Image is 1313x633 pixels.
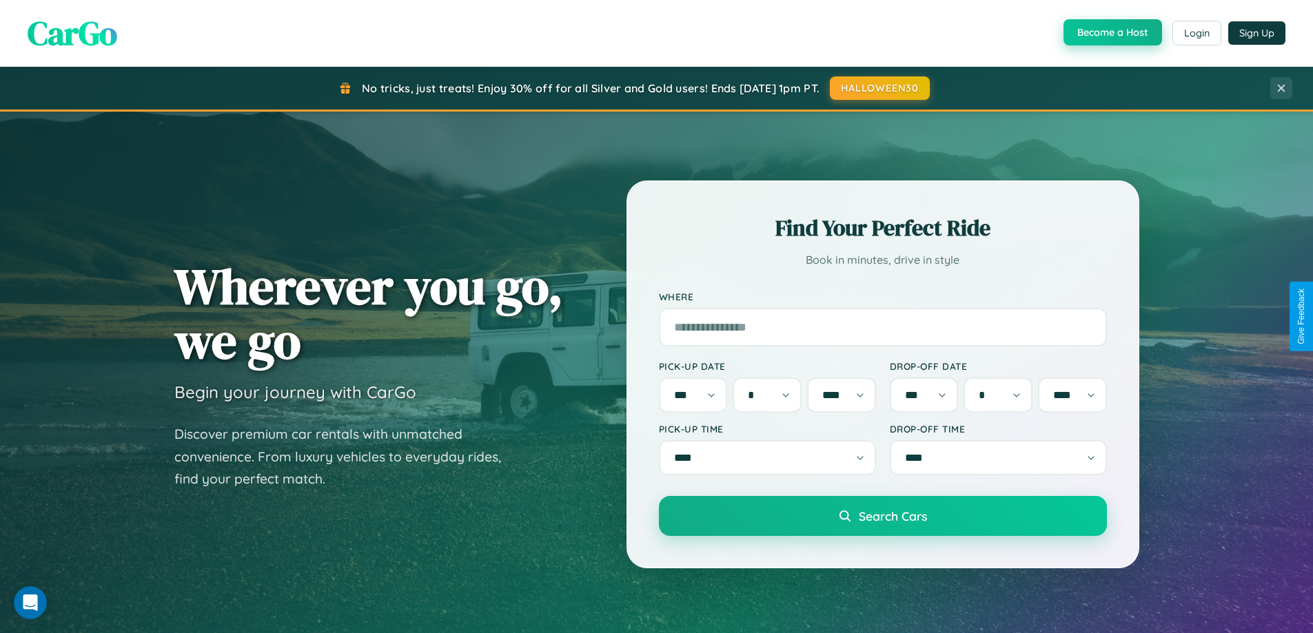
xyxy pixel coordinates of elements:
button: Become a Host [1063,19,1162,45]
p: Book in minutes, drive in style [659,250,1107,270]
span: CarGo [28,10,117,56]
label: Pick-up Time [659,423,876,435]
div: Give Feedback [1296,289,1306,344]
span: Search Cars [859,508,927,523]
label: Drop-off Date [890,360,1107,372]
h2: Find Your Perfect Ride [659,213,1107,243]
button: Sign Up [1228,21,1285,45]
h3: Begin your journey with CarGo [174,382,416,402]
label: Where [659,291,1107,302]
button: HALLOWEEN30 [830,76,930,100]
button: Login [1172,21,1221,45]
iframe: Intercom live chat [14,586,47,619]
span: No tricks, just treats! Enjoy 30% off for all Silver and Gold users! Ends [DATE] 1pm PT. [362,81,820,95]
h1: Wherever you go, we go [174,259,563,368]
button: Search Cars [659,496,1107,536]
label: Drop-off Time [890,423,1107,435]
p: Discover premium car rentals with unmatched convenience. From luxury vehicles to everyday rides, ... [174,423,519,490]
label: Pick-up Date [659,360,876,372]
